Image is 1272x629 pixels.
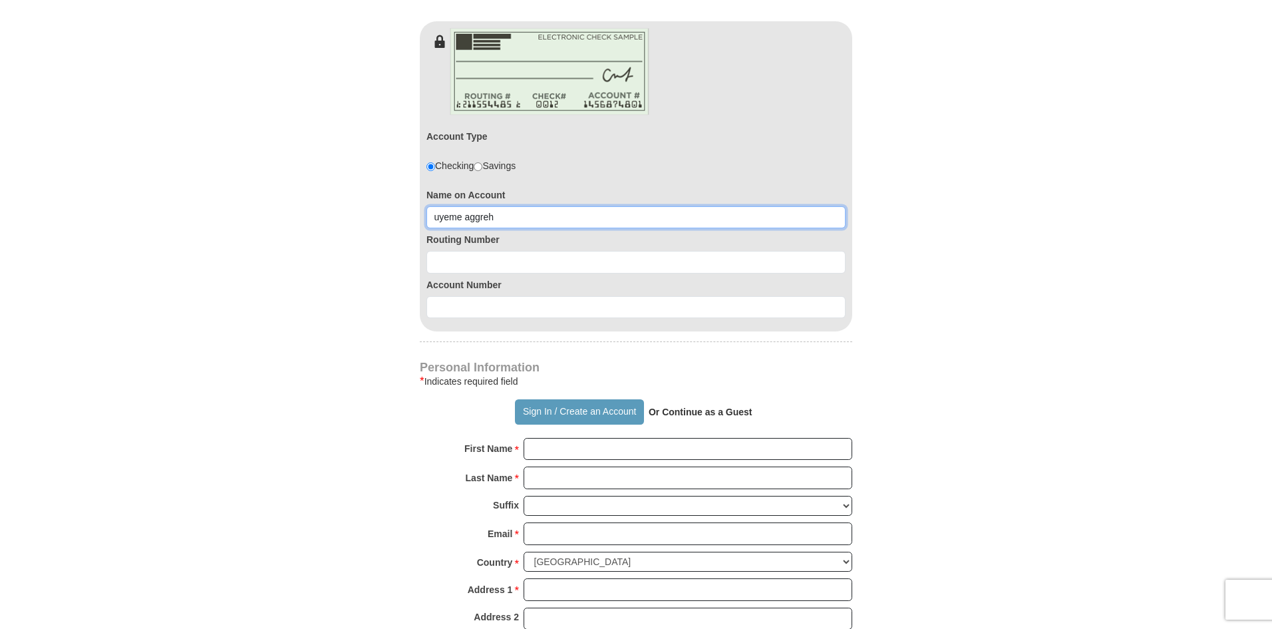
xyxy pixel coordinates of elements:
[468,580,513,599] strong: Address 1
[477,553,513,572] strong: Country
[450,28,649,115] img: check-en.png
[420,373,852,389] div: Indicates required field
[474,608,519,626] strong: Address 2
[420,362,852,373] h4: Personal Information
[464,439,512,458] strong: First Name
[488,524,512,543] strong: Email
[426,188,846,202] label: Name on Account
[515,399,643,425] button: Sign In / Create an Account
[426,130,488,143] label: Account Type
[466,469,513,487] strong: Last Name
[426,278,846,292] label: Account Number
[426,233,846,246] label: Routing Number
[426,159,516,172] div: Checking Savings
[493,496,519,515] strong: Suffix
[649,407,752,417] strong: Or Continue as a Guest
